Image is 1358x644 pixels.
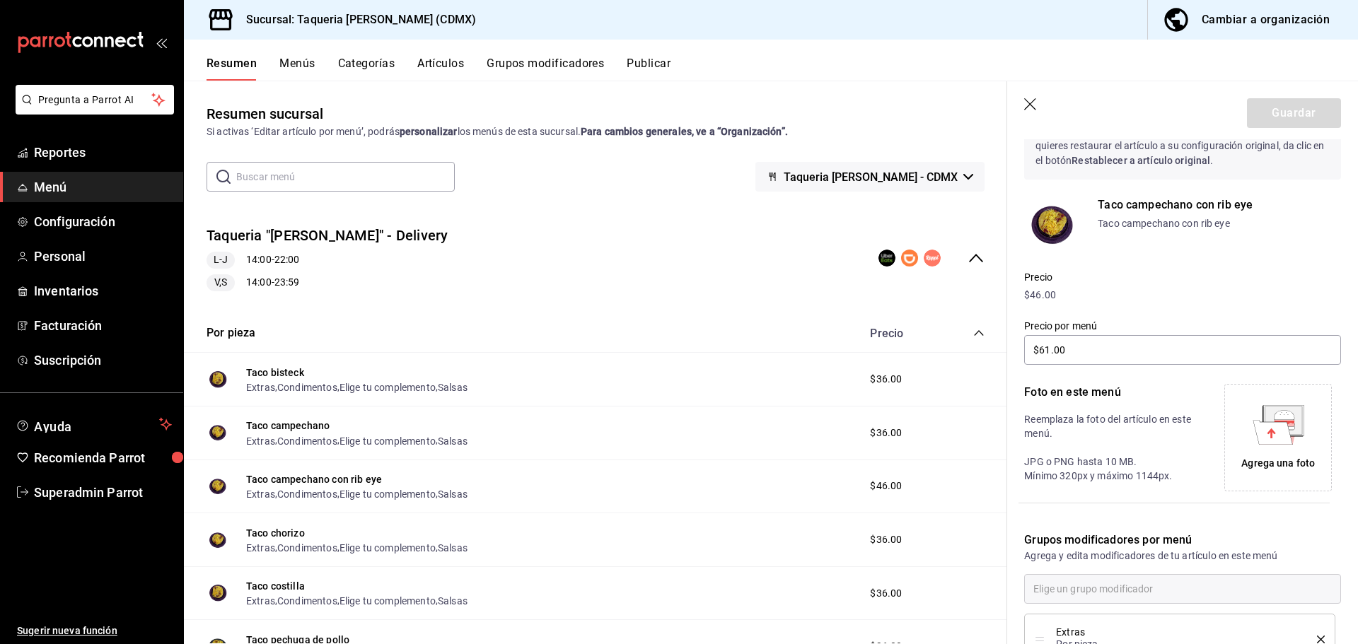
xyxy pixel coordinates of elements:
span: Extras [1056,627,1296,637]
button: Condimentos [277,434,337,448]
span: Suscripción [34,351,172,370]
div: collapse-menu-row [184,214,1007,303]
img: Preview [207,582,229,604]
button: Extras [246,594,275,608]
div: Agrega una foto [1228,387,1328,488]
p: Agrega y edita modificadores de tu artículo en este menú [1024,549,1341,563]
input: $0.00 [1024,335,1341,365]
button: Taco bisteck [246,365,304,380]
span: $46.00 [870,479,902,493]
button: Elige tu complemento [339,541,436,555]
button: Elige tu complemento [339,434,436,448]
span: Recomienda Parrot [34,448,172,467]
div: , , , [246,486,468,501]
span: Superadmin Parrot [34,483,172,502]
div: Cambiar a organización [1202,10,1330,30]
button: Condimentos [277,594,337,608]
button: Salsas [438,487,468,501]
button: Taco campechano con rib eye [246,472,382,486]
p: Reemplaza la foto del artículo en este menú. JPG o PNG hasta 10 MB. Mínimo 320px y máximo 1144px. [1024,412,1199,483]
span: Configuración [34,212,172,231]
div: , , , [246,380,468,394]
input: Elige un grupo modificador [1024,574,1341,604]
div: Precio [856,327,946,340]
span: $36.00 [870,532,902,547]
img: Preview [207,421,229,444]
label: Precio por menú [1024,321,1341,331]
span: V,S [209,275,233,290]
div: Resumen sucursal [207,103,323,124]
strong: Restablecer a artículo original [1072,155,1210,166]
div: , , , [246,540,468,555]
div: , , , [246,593,468,608]
img: Preview [207,475,229,498]
button: Extras [246,541,275,555]
div: Si activas ‘Editar artículo por menú’, podrás los menús de esta sucursal. [207,124,985,139]
button: Menús [279,57,315,81]
button: Extras [246,434,275,448]
button: Elige tu complemento [339,487,436,501]
button: Resumen [207,57,257,81]
span: Facturación [34,316,172,335]
button: Extras [246,380,275,394]
button: Taco campechano [246,418,330,433]
button: Salsas [438,434,468,448]
div: , , , [246,433,468,447]
p: Taco campechano con rib eye [1098,197,1341,213]
button: Salsas [438,594,468,608]
span: Sugerir nueva función [17,623,172,638]
div: 14:00 - 22:00 [207,252,448,269]
span: $36.00 [870,372,902,387]
span: Menú [34,177,172,197]
p: $46.00 [1024,288,1341,303]
button: Elige tu complemento [339,380,436,394]
h3: Sucursal: Taqueria [PERSON_NAME] (CDMX) [235,11,476,28]
button: Categorías [338,57,395,81]
button: Extras [246,487,275,501]
button: Salsas [438,380,468,394]
input: Buscar menú [236,163,455,191]
span: Inventarios [34,281,172,300]
button: Taqueria [PERSON_NAME] - CDMX [755,162,985,192]
span: L-J [208,252,233,267]
button: Publicar [627,57,671,81]
span: Reportes [34,143,172,162]
p: Taco campechano con rib eye [1098,216,1341,231]
button: Taco costilla [246,579,305,593]
span: $36.00 [870,586,902,601]
p: Grupos modificadores por menú [1024,532,1341,549]
span: Ayuda [34,416,153,433]
div: Agrega una foto [1241,456,1315,471]
button: Condimentos [277,487,337,501]
button: Condimentos [277,380,337,394]
span: Pregunta a Parrot AI [38,93,152,107]
a: Pregunta a Parrot AI [10,103,174,117]
span: $36.00 [870,426,902,440]
div: navigation tabs [207,57,1358,81]
strong: personalizar [400,126,458,137]
button: Pregunta a Parrot AI [16,85,174,115]
button: collapse-category-row [973,327,985,339]
div: 14:00 - 23:59 [207,274,448,291]
button: Elige tu complemento [339,594,436,608]
strong: Para cambios generales, ve a “Organización”. [581,126,788,137]
img: Product [1024,197,1081,253]
button: Grupos modificadores [487,57,604,81]
span: Personal [34,247,172,266]
button: Condimentos [277,541,337,555]
p: La edición del artículo solo se verá reflejado en este menú, si quieres restaurar el artículo a s... [1024,112,1341,180]
button: Salsas [438,541,468,555]
p: Foto en este menú [1024,384,1199,401]
img: Preview [207,529,229,551]
button: Taqueria "[PERSON_NAME]" - Delivery [207,226,448,246]
button: Por pieza [207,325,256,341]
p: Precio [1024,270,1341,285]
button: Taco chorizo [246,526,305,540]
button: open_drawer_menu [156,37,167,48]
span: Taqueria [PERSON_NAME] - CDMX [784,170,958,184]
button: Artículos [417,57,464,81]
img: Preview [207,368,229,391]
